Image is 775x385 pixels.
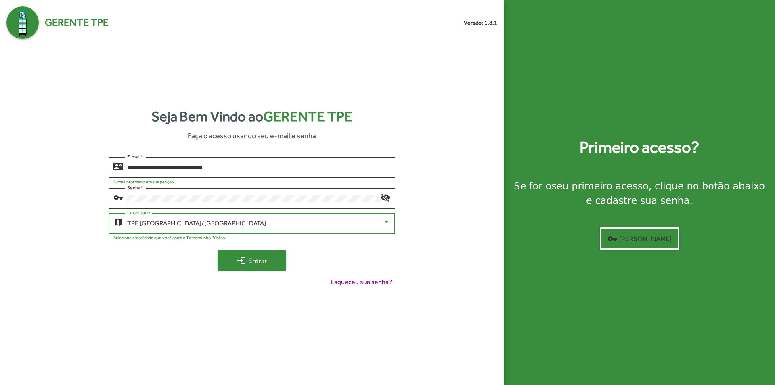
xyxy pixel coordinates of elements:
[6,6,39,39] img: Logo Gerente
[45,15,109,30] span: Gerente TPE
[607,234,617,244] mat-icon: vpn_key
[263,108,352,124] span: Gerente TPE
[580,135,699,160] strong: Primeiro acesso?
[151,106,352,127] strong: Seja Bem Vindo ao
[113,192,123,202] mat-icon: vpn_key
[225,253,279,268] span: Entrar
[218,250,286,271] button: Entrar
[188,130,316,141] span: Faça o acesso usando seu e-mail e senha
[113,235,226,240] mat-hint: Selecione a localidade que você apoia o Testemunho Público.
[127,219,266,227] span: TPE [GEOGRAPHIC_DATA]/[GEOGRAPHIC_DATA]
[113,161,123,171] mat-icon: contact_mail
[381,192,390,202] mat-icon: visibility_off
[113,217,123,227] mat-icon: map
[237,256,246,265] mat-icon: login
[551,181,649,192] strong: seu primeiro acesso
[113,179,175,184] mat-hint: E-mail informado em sua petição.
[607,231,672,246] span: [PERSON_NAME]
[513,179,765,208] div: Se for o , clique no botão abaixo e cadastre sua senha.
[331,277,392,287] span: Esqueceu sua senha?
[464,19,497,27] small: Versão: 1.8.1
[600,227,679,250] button: [PERSON_NAME]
